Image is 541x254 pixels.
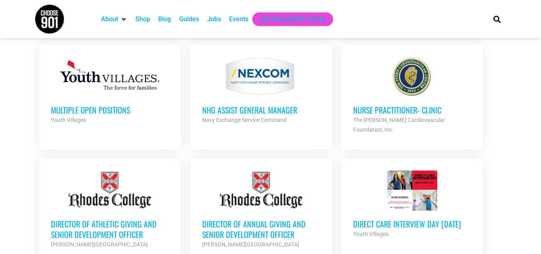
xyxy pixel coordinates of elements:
strong: Navy Exchange Service Command [202,117,287,123]
a: Direct Care Interview Day [DATE] Youth Villages [341,158,483,251]
strong: [PERSON_NAME][GEOGRAPHIC_DATA] [202,241,299,248]
a: Events [229,14,248,24]
a: Multiple Open Positions Youth Villages [39,45,181,137]
div: About [97,12,131,26]
a: Jobs [207,14,221,24]
strong: Youth Villages [51,117,86,123]
a: About [101,14,118,24]
strong: The [PERSON_NAME] Cardiovascular Foundation, Inc. [353,117,445,133]
div: Search [490,12,503,26]
nav: Main nav [97,12,480,26]
strong: [PERSON_NAME][GEOGRAPHIC_DATA] [51,241,148,248]
strong: Youth Villages [353,231,388,237]
a: Get Choose901 Emails [260,14,325,24]
a: NHG ASSIST GENERAL MANAGER Navy Exchange Service Command [190,45,332,137]
a: Shop [135,14,150,24]
a: Guides [179,14,199,24]
h3: Director of Athletic Giving and Senior Development Officer [51,219,169,240]
h3: Multiple Open Positions [51,105,169,115]
h3: Nurse Practitioner- Clinic [353,105,471,115]
h3: NHG ASSIST GENERAL MANAGER [202,105,320,115]
h3: Direct Care Interview Day [DATE] [353,219,471,229]
a: Nurse Practitioner- Clinic The [PERSON_NAME] Cardiovascular Foundation, Inc. [341,45,483,146]
a: Blog [158,14,171,24]
h3: Director of Annual Giving and Senior Development Officer [202,219,320,240]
